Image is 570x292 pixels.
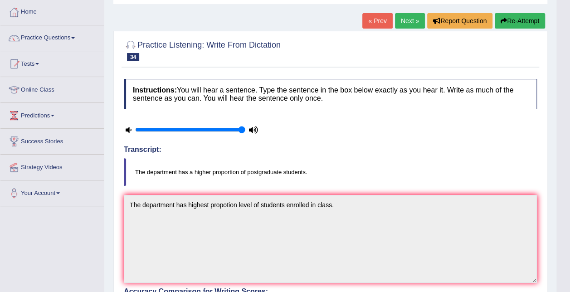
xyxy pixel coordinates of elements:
b: Instructions: [133,86,177,94]
h4: Transcript: [124,146,537,154]
a: Tests [0,51,104,74]
a: Predictions [0,103,104,126]
button: Report Question [427,13,492,29]
span: 34 [127,53,139,61]
button: Re-Attempt [495,13,545,29]
a: Online Class [0,77,104,100]
a: « Prev [362,13,392,29]
a: Your Account [0,180,104,203]
a: Strategy Videos [0,155,104,177]
h4: You will hear a sentence. Type the sentence in the box below exactly as you hear it. Write as muc... [124,79,537,109]
a: Practice Questions [0,25,104,48]
blockquote: The department has a higher proportion of postgraduate students. [124,158,537,186]
h2: Practice Listening: Write From Dictation [124,39,281,61]
a: Next » [395,13,425,29]
a: Success Stories [0,129,104,151]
